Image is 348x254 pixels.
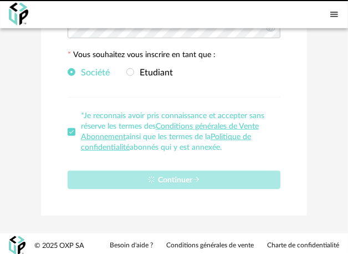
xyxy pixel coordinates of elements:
[134,68,173,77] span: Etudiant
[110,241,153,250] a: Besoin d'aide ?
[75,68,110,77] span: Société
[329,8,339,20] span: Menu icon
[34,241,84,251] div: © 2025 OXP SA
[267,241,339,250] a: Charte de confidentialité
[9,3,28,26] img: OXP
[81,123,259,141] a: Conditions générales de Vente Abonnement
[81,112,264,151] span: *Je reconnais avoir pris connaissance et accepter sans réserve les termes des ainsi que les terme...
[81,133,251,151] a: Politique de confidentialité
[166,241,254,250] a: Conditions générales de vente
[68,51,216,61] label: Vous souhaitez vous inscrire en tant que :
